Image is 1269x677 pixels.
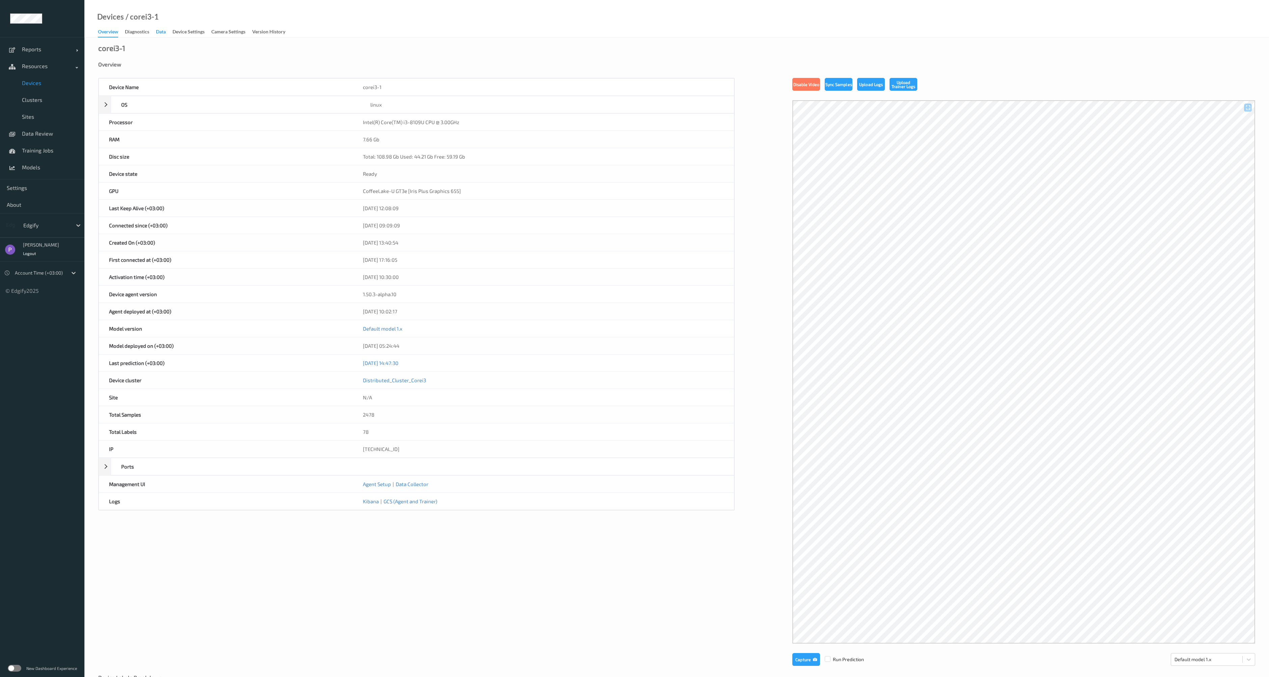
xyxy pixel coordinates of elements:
div: 2478 [353,406,734,423]
div: Overview [98,61,1255,68]
div: [DATE] 10:30:00 [353,269,734,285]
div: Device state [99,165,353,182]
div: Agent deployed at (+03:00) [99,303,353,320]
div: GPU [99,182,353,199]
div: linux [360,96,734,113]
div: corei3-1 [353,79,734,95]
a: Devices [97,13,124,20]
div: First connected at (+03:00) [99,251,353,268]
div: RAM [99,131,353,148]
div: Version History [252,28,285,37]
div: 1.50.3-alpha.10 [353,286,734,303]
button: Upload Trainer Logs [890,78,917,91]
a: Device Settings [173,27,211,37]
button: Disable Video [792,78,820,91]
div: Total Labels [99,423,353,440]
div: Diagnostics [125,28,149,37]
a: Data Collector [396,481,428,487]
div: Activation time (+03:00) [99,269,353,285]
div: [DATE] 09:09:09 [353,217,734,234]
div: IP [99,441,353,457]
div: Overview [98,28,118,37]
div: Disc size [99,148,353,165]
div: Total Samples [99,406,353,423]
button: Capture [792,653,820,666]
div: Last prediction (+03:00) [99,355,353,371]
a: GCS (Agent and Trainer) [384,498,437,504]
div: 78 [353,423,734,440]
span: | [379,498,384,504]
div: [TECHNICAL_ID] [353,441,734,457]
div: OS [111,96,360,113]
div: CoffeeLake-U GT3e [Iris Plus Graphics 655] [353,182,734,199]
div: Ports [111,458,360,475]
div: Created On (+03:00) [99,234,353,251]
div: [DATE] 13:40:54 [353,234,734,251]
div: Ports [99,458,734,475]
div: [DATE] 12:08:09 [353,200,734,217]
div: Model deployed on (+03:00) [99,337,353,354]
a: Distributed_Cluster_Corei3 [363,377,426,383]
div: OSlinux [99,96,734,113]
span: Run Prediction [820,656,864,663]
div: Ready [353,165,734,182]
a: Overview [98,27,125,37]
div: Logs [99,493,353,510]
a: [DATE] 14:47:30 [363,360,398,366]
a: Data [156,27,173,37]
a: Agent Setup [363,481,391,487]
div: Total: 108.98 Gb Used: 44.21 Gb Free: 59.19 Gb [353,148,734,165]
a: Camera Settings [211,27,252,37]
div: / corei3-1 [124,13,159,20]
div: Management UI [99,476,353,492]
div: Device Name [99,79,353,95]
div: corei3-1 [98,45,125,51]
div: Model version [99,320,353,337]
button: Sync Samples [825,78,852,91]
div: Data [156,28,166,37]
div: Intel(R) Core(TM) i3-8109U CPU @ 3.00GHz [353,114,734,131]
div: Processor [99,114,353,131]
a: Version History [252,27,292,37]
div: Device Settings [173,28,205,37]
span: | [391,481,396,487]
a: Default model 1.x [363,326,402,332]
div: N/A [353,389,734,406]
div: Camera Settings [211,28,245,37]
a: Diagnostics [125,27,156,37]
div: [DATE] 17:16:05 [353,251,734,268]
button: Upload Logs [857,78,885,91]
div: [DATE] 10:02:17 [353,303,734,320]
div: [DATE] 05:24:44 [353,337,734,354]
div: Site [99,389,353,406]
a: Kibana [363,498,379,504]
div: Device cluster [99,372,353,389]
div: Connected since (+03:00) [99,217,353,234]
div: Last Keep Alive (+03:00) [99,200,353,217]
div: 7.66 Gb [353,131,734,148]
div: Device agent version [99,286,353,303]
